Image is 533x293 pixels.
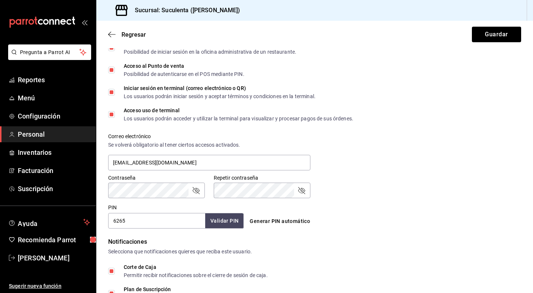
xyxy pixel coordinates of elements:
[18,75,90,85] span: Reportes
[129,6,240,15] h3: Sucursal: Suculenta ([PERSON_NAME])
[124,63,244,69] div: Acceso al Punto de venta
[18,235,90,245] span: Recomienda Parrot
[472,27,521,42] button: Guardar
[18,93,90,103] span: Menú
[108,213,205,229] input: 3 a 6 dígitos
[20,49,80,56] span: Pregunta a Parrot AI
[205,213,244,229] button: Validar PIN
[8,44,91,60] button: Pregunta a Parrot AI
[124,273,268,278] div: Permitir recibir notificaciones sobre el cierre de sesión de caja.
[18,218,80,227] span: Ayuda
[108,237,521,246] div: Notificaciones
[18,129,90,139] span: Personal
[108,134,310,139] label: Correo electrónico
[18,166,90,176] span: Facturación
[214,175,310,180] label: Repetir contraseña
[124,264,268,270] div: Corte de Caja
[124,86,316,91] div: Iniciar sesión en terminal (correo electrónico o QR)
[9,282,90,290] span: Sugerir nueva función
[18,111,90,121] span: Configuración
[18,184,90,194] span: Suscripción
[108,175,205,180] label: Contraseña
[121,31,146,38] span: Regresar
[124,71,244,77] div: Posibilidad de autenticarse en el POS mediante PIN.
[297,186,306,195] button: passwordField
[81,19,87,25] button: open_drawer_menu
[124,108,353,113] div: Acceso uso de terminal
[124,116,353,121] div: Los usuarios podrán acceder y utilizar la terminal para visualizar y procesar pagos de sus órdenes.
[18,147,90,157] span: Inventarios
[247,214,313,228] button: Generar PIN automático
[124,287,241,292] div: Plan de Suscripción
[18,253,90,263] span: [PERSON_NAME]
[108,31,146,38] button: Regresar
[108,205,117,210] label: PIN
[124,94,316,99] div: Los usuarios podrán iniciar sesión y aceptar términos y condiciones en la terminal.
[124,49,296,54] div: Posibilidad de iniciar sesión en la oficina administrativa de un restaurante.
[191,186,200,195] button: passwordField
[5,54,91,61] a: Pregunta a Parrot AI
[108,248,521,256] div: Selecciona que notificaciones quieres que reciba este usuario.
[108,141,310,149] div: Se volverá obligatorio al tener ciertos accesos activados.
